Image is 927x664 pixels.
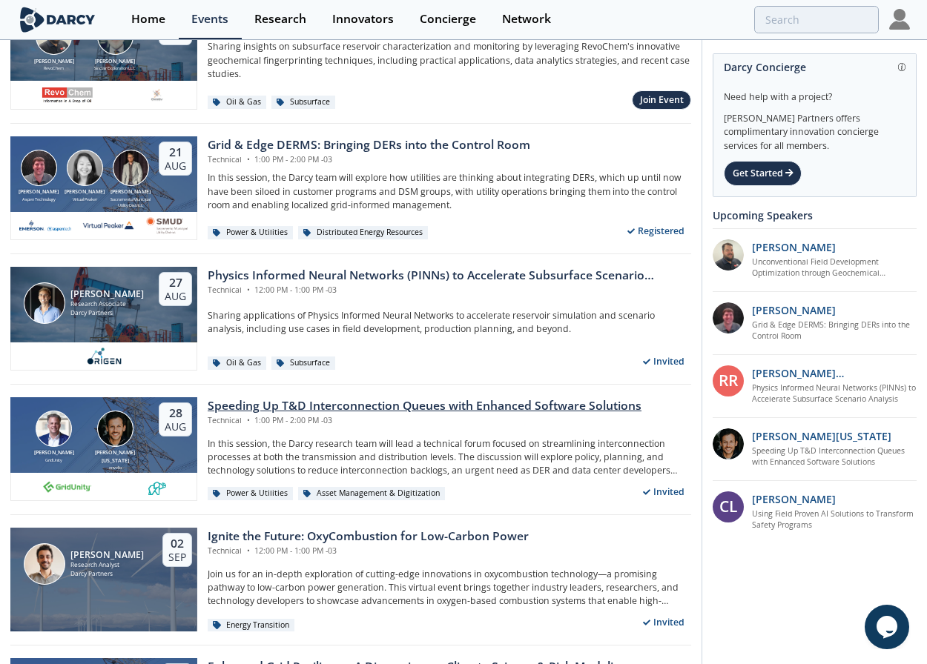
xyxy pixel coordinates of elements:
a: Speeding Up T&D Interconnection Queues with Enhanced Software Solutions [752,445,917,469]
div: GridUnity [31,457,77,463]
div: Asset Management & Digitization [298,487,445,500]
div: envelio [92,465,138,471]
div: Oil & Gas [208,96,266,109]
div: Research Associate [70,299,144,309]
div: [PERSON_NAME] [62,188,108,196]
div: RevoChem [31,65,77,71]
img: 336b6de1-6040-4323-9c13-5718d9811639 [148,478,167,496]
img: Luigi Montana [97,411,133,447]
iframe: chat widget [865,605,912,649]
div: [PERSON_NAME] [16,188,62,196]
div: Research Analyst [70,560,144,570]
div: Technical 1:00 PM - 2:00 PM -03 [208,415,641,427]
p: In this session, the Darcy research team will lead a technical forum focused on streamlining inte... [208,437,691,478]
img: Profile [889,9,910,30]
div: 27 [165,276,186,290]
div: Technical 12:00 PM - 1:00 PM -03 [208,285,691,296]
div: 02 [168,537,186,551]
span: • [244,545,252,556]
div: Sacramento Municipal Utility District. [108,196,154,209]
p: [PERSON_NAME] [752,491,836,507]
div: RR [713,365,744,396]
div: [PERSON_NAME] Partners offers complimentary innovation concierge services for all members. [724,104,905,153]
a: Unconventional Field Development Optimization through Geochemical Fingerprinting Technology [752,256,917,280]
div: [PERSON_NAME] [31,58,77,66]
img: ovintiv.com.png [148,86,167,104]
div: Grid & Edge DERMS: Bringing DERs into the Control Room [208,136,530,154]
div: Sep [168,551,186,564]
div: Invited [637,614,692,632]
img: revochem.com.png [42,86,93,104]
div: Technical 1:00 PM - 2:00 PM -03 [208,154,530,166]
div: Speeding Up T&D Interconnection Queues with Enhanced Software Solutions [208,397,641,415]
img: Brian Fitzsimons [36,411,72,447]
p: [PERSON_NAME][US_STATE] [752,428,891,444]
input: Advanced Search [754,6,879,33]
a: Brian Fitzsimons [PERSON_NAME] GridUnity Luigi Montana [PERSON_NAME][US_STATE] envelio 28 Aug Spe... [10,397,691,501]
a: Bob Aylsworth [PERSON_NAME] RevoChem John Sinclair [PERSON_NAME] Sinclair Exploration LLC 20 Aug ... [10,6,691,110]
div: Network [502,13,551,25]
div: [PERSON_NAME] [92,58,138,66]
div: [PERSON_NAME] [31,449,77,457]
div: Sinclair Exploration LLC [92,65,138,71]
img: Juan Mayol [24,282,65,324]
button: Join Event [632,90,691,110]
div: [PERSON_NAME] [70,550,144,560]
a: Jonathan Curtis [PERSON_NAME] Aspen Technology Brenda Chew [PERSON_NAME] Virtual Peaker Yevgeniy ... [10,136,691,240]
img: information.svg [898,63,906,71]
img: cb84fb6c-3603-43a1-87e3-48fd23fb317a [19,217,71,235]
a: Grid & Edge DERMS: Bringing DERs into the Control Room [752,319,917,343]
div: Innovators [332,13,394,25]
div: Registered [621,222,692,241]
div: Research [254,13,306,25]
img: Yevgeniy Postnov [113,150,149,186]
img: 2k2ez1SvSiOh3gKHmcgF [713,239,744,270]
div: [PERSON_NAME] [70,289,144,299]
div: Ignite the Future: OxyCombustion for Low-Carbon Power [208,528,529,545]
div: Events [191,13,228,25]
div: [PERSON_NAME] [108,188,154,196]
div: 28 [165,406,186,421]
p: Join us for an in-depth exploration of cutting-edge innovations in oxycombustion technology—a pro... [208,568,691,608]
span: • [244,154,252,165]
p: In this session, the Darcy team will explore how utilities are thinking about integrating DERs, w... [208,171,691,212]
div: CL [713,491,744,522]
div: Aspen Technology [16,196,62,202]
img: Brenda Chew [67,150,103,186]
img: logo-wide.svg [17,7,98,33]
div: Invited [637,353,692,371]
div: Subsurface [271,356,335,370]
img: Nicolas Lassalle [24,543,65,585]
div: Darcy Partners [70,308,144,318]
div: Home [131,13,165,25]
div: Darcy Partners [70,569,144,579]
p: [PERSON_NAME] [PERSON_NAME] [752,365,917,381]
img: Jonathan Curtis [21,150,57,186]
p: [PERSON_NAME] [752,239,836,255]
span: • [244,415,252,425]
img: 1659894010494-gridunity-wp-logo.png [42,478,93,496]
div: 21 [165,145,186,160]
div: Technical 12:00 PM - 1:00 PM -03 [208,545,529,557]
img: 1b183925-147f-4a47-82c9-16eeeed5003c [713,428,744,459]
a: Using Field Proven AI Solutions to Transform Safety Programs [752,508,917,532]
div: Aug [165,29,186,42]
div: Physics Informed Neural Networks (PINNs) to Accelerate Subsurface Scenario Analysis [208,267,691,285]
p: [PERSON_NAME] [752,302,836,318]
div: Subsurface [271,96,335,109]
div: Distributed Energy Resources [298,226,428,239]
div: Need help with a project? [724,80,905,104]
div: Aug [165,159,186,173]
div: Oil & Gas [208,356,266,370]
div: Get Started [724,161,802,186]
p: Sharing applications of Physics Informed Neural Networks to accelerate reservoir simulation and s... [208,309,691,336]
div: Virtual Peaker [62,196,108,202]
div: Aug [165,290,186,303]
p: Sharing insights on subsurface reservoir characterization and monitoring by leveraging RevoChem's... [208,40,691,81]
div: Concierge [420,13,476,25]
img: virtual-peaker.com.png [82,217,134,235]
a: Nicolas Lassalle [PERSON_NAME] Research Analyst Darcy Partners 02 Sep Ignite the Future: OxyCombu... [10,528,691,631]
div: Upcoming Speakers [713,202,917,228]
div: Power & Utilities [208,487,293,500]
div: Energy Transition [208,619,294,632]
